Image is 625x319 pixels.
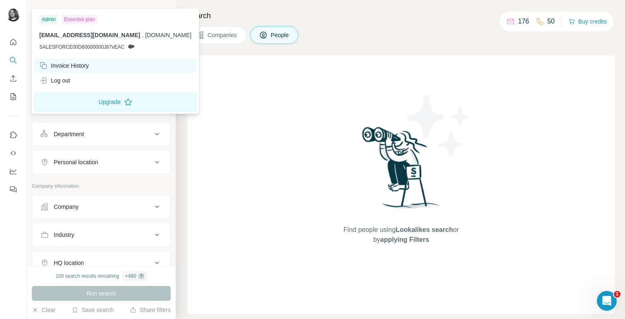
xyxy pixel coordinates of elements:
span: Companies [208,31,238,39]
button: Use Surfe on LinkedIn [7,128,20,142]
button: HQ location [32,253,170,273]
div: + 480 [125,272,136,280]
button: Industry [32,225,170,245]
button: Save search [72,306,114,314]
button: Share filters [130,306,171,314]
p: 50 [547,17,555,26]
div: New search [32,7,58,15]
button: Buy credits [568,16,607,27]
button: My lists [7,89,20,104]
iframe: Intercom live chat [597,291,617,311]
span: Lookalikes search [396,226,453,233]
div: HQ location [54,259,84,267]
button: Search [7,53,20,68]
span: [DOMAIN_NAME] [145,32,191,38]
div: Essential plan [62,14,98,24]
button: Department [32,124,170,144]
button: Enrich CSV [7,71,20,86]
p: Company information [32,182,171,190]
div: 100 search results remaining [55,271,147,281]
img: Surfe Illustration - Woman searching with binoculars [358,125,444,217]
button: Clear [32,306,55,314]
button: Dashboard [7,164,20,179]
span: People [271,31,290,39]
div: Invoice History [39,61,89,70]
div: Industry [54,231,74,239]
button: Upgrade [33,92,197,112]
button: Use Surfe API [7,146,20,161]
img: Surfe Illustration - Stars [401,88,476,163]
div: Admin [39,14,58,24]
span: SALESFORCE00D60000000J87vEAC [39,43,124,51]
span: 1 [614,291,620,298]
span: . [142,32,143,38]
span: [EMAIL_ADDRESS][DOMAIN_NAME] [39,32,140,38]
button: Quick start [7,35,20,50]
h4: Search [187,10,615,21]
p: 176 [518,17,529,26]
img: Avatar [7,8,20,21]
div: Personal location [54,158,98,166]
button: Hide [144,5,176,17]
span: Find people using or by [335,225,467,245]
button: Company [32,197,170,217]
button: Feedback [7,182,20,197]
button: Personal location [32,152,170,172]
div: Company [54,203,79,211]
div: Department [54,130,84,138]
div: Log out [39,76,70,85]
span: applying Filters [380,236,429,243]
